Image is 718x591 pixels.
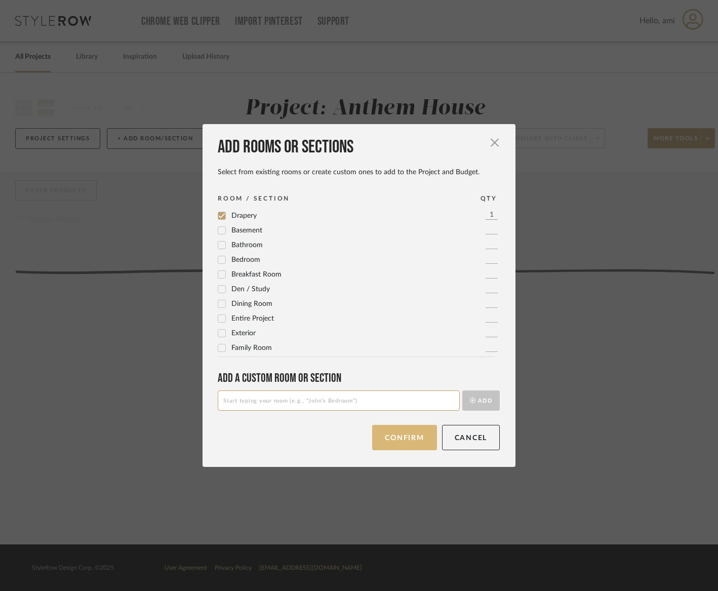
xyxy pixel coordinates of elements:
[231,227,262,234] span: Basement
[231,330,256,337] span: Exterior
[231,256,260,263] span: Bedroom
[231,271,282,278] span: Breakfast Room
[231,315,274,322] span: Entire Project
[231,300,272,307] span: Dining Room
[231,242,263,249] span: Bathroom
[462,390,500,411] button: Add
[231,212,257,219] span: Drapery
[481,193,497,204] div: QTY
[442,425,500,450] button: Cancel
[218,136,500,159] div: Add rooms or sections
[372,425,436,450] button: Confirm
[218,193,290,204] div: ROOM / SECTION
[485,132,505,152] button: Close
[218,168,500,177] div: Select from existing rooms or create custom ones to add to the Project and Budget.
[218,371,500,385] div: Add a Custom room or Section
[218,390,460,411] input: Start typing your room (e.g., “John’s Bedroom”)
[231,344,272,351] span: Family Room
[231,286,270,293] span: Den / Study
